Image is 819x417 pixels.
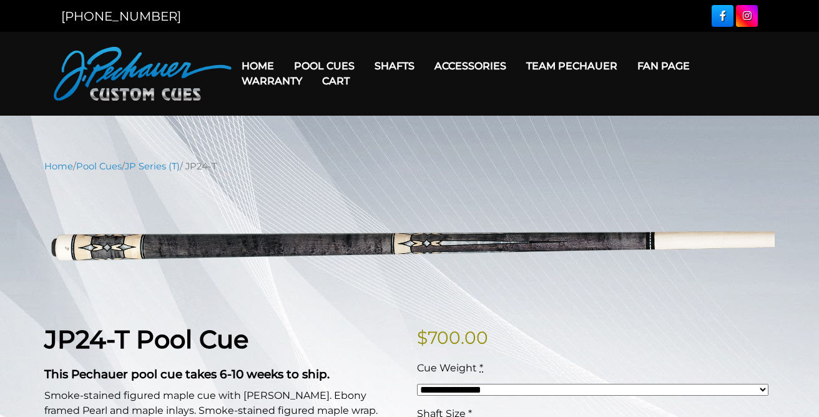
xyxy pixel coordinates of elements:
[44,159,775,173] nav: Breadcrumb
[44,367,330,381] strong: This Pechauer pool cue takes 6-10 weeks to ship.
[125,161,180,172] a: JP Series (T)
[284,50,365,82] a: Pool Cues
[44,183,775,304] img: jp24-T.png
[76,161,122,172] a: Pool Cues
[232,50,284,82] a: Home
[417,327,488,348] bdi: 700.00
[61,9,181,24] a: [PHONE_NUMBER]
[417,327,428,348] span: $
[54,47,232,101] img: Pechauer Custom Cues
[516,50,627,82] a: Team Pechauer
[312,65,360,97] a: Cart
[424,50,516,82] a: Accessories
[44,161,73,172] a: Home
[417,362,477,374] span: Cue Weight
[365,50,424,82] a: Shafts
[627,50,700,82] a: Fan Page
[44,324,248,354] strong: JP24-T Pool Cue
[479,362,483,374] abbr: required
[232,65,312,97] a: Warranty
